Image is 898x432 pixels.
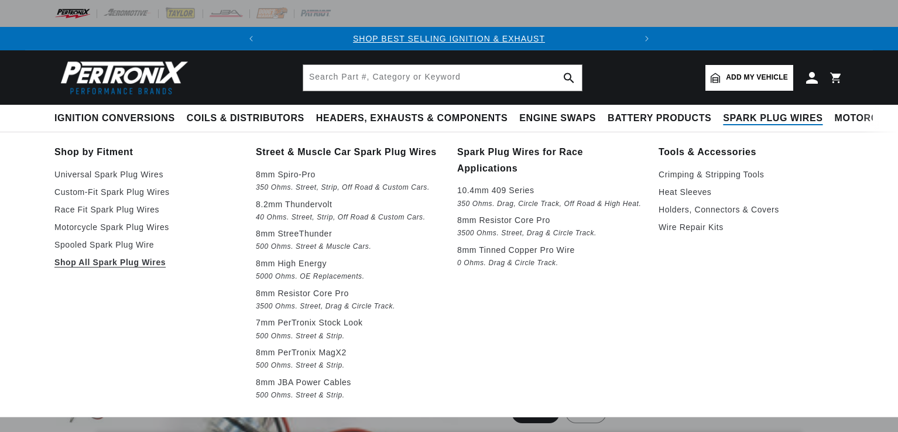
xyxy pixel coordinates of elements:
[723,112,822,125] span: Spark Plug Wires
[353,34,545,43] a: SHOP BEST SELLING IGNITION & EXHAUST
[256,144,441,160] a: Street & Muscle Car Spark Plug Wires
[256,167,441,194] a: 8mm Spiro-Pro 350 Ohms. Street, Strip, Off Road & Custom Cars.
[659,203,844,217] a: Holders, Connectors & Covers
[457,213,642,227] p: 8mm Resistor Core Pro
[263,32,635,45] div: 1 of 2
[54,220,239,234] a: Motorcycle Spark Plug Wires
[256,256,441,283] a: 8mm High Energy 5000 Ohms. OE Replacements.
[256,181,441,194] em: 350 Ohms. Street, Strip, Off Road & Custom Cars.
[256,211,441,224] em: 40 Ohms. Street, Strip, Off Road & Custom Cars.
[457,243,642,269] a: 8mm Tinned Copper Pro Wire 0 Ohms. Drag & Circle Track.
[457,144,642,176] a: Spark Plug Wires for Race Applications
[659,144,844,160] a: Tools & Accessories
[256,286,441,313] a: 8mm Resistor Core Pro 3500 Ohms. Street, Drag & Circle Track.
[310,105,513,132] summary: Headers, Exhausts & Components
[239,27,263,50] button: Translation missing: en.sections.announcements.previous_announcement
[256,389,441,402] em: 500 Ohms. Street & Strip.
[256,167,441,181] p: 8mm Spiro-Pro
[256,270,441,283] em: 5000 Ohms. OE Replacements.
[513,105,602,132] summary: Engine Swaps
[256,241,441,253] em: 500 Ohms. Street & Muscle Cars.
[602,105,717,132] summary: Battery Products
[608,112,711,125] span: Battery Products
[457,257,642,269] em: 0 Ohms. Drag & Circle Track.
[726,72,788,83] span: Add my vehicle
[256,316,441,342] a: 7mm PerTronix Stock Look 500 Ohms. Street & Strip.
[303,65,582,91] input: Search Part #, Category or Keyword
[263,32,635,45] div: Announcement
[256,227,441,253] a: 8mm StreeThunder 500 Ohms. Street & Muscle Cars.
[457,183,642,197] p: 10.4mm 409 Series
[316,112,508,125] span: Headers, Exhausts & Components
[256,300,441,313] em: 3500 Ohms. Street, Drag & Circle Track.
[256,227,441,241] p: 8mm StreeThunder
[256,286,441,300] p: 8mm Resistor Core Pro
[181,105,310,132] summary: Coils & Distributors
[187,112,304,125] span: Coils & Distributors
[256,375,441,402] a: 8mm JBA Power Cables 500 Ohms. Street & Strip.
[54,167,239,181] a: Universal Spark Plug Wires
[54,185,239,199] a: Custom-Fit Spark Plug Wires
[54,144,239,160] a: Shop by Fitment
[54,112,175,125] span: Ignition Conversions
[25,27,873,50] slideshow-component: Translation missing: en.sections.announcements.announcement_bar
[457,227,642,239] em: 3500 Ohms. Street, Drag & Circle Track.
[659,220,844,234] a: Wire Repair Kits
[256,345,441,372] a: 8mm PerTronix MagX2 500 Ohms. Street & Strip.
[457,183,642,210] a: 10.4mm 409 Series 350 Ohms. Drag, Circle Track, Off Road & High Heat.
[457,198,642,210] em: 350 Ohms. Drag, Circle Track, Off Road & High Heat.
[256,345,441,359] p: 8mm PerTronix MagX2
[54,57,189,98] img: Pertronix
[519,112,596,125] span: Engine Swaps
[256,359,441,372] em: 500 Ohms. Street & Strip.
[457,243,642,257] p: 8mm Tinned Copper Pro Wire
[54,105,181,132] summary: Ignition Conversions
[256,330,441,342] em: 500 Ohms. Street & Strip.
[256,256,441,270] p: 8mm High Energy
[256,197,441,224] a: 8.2mm Thundervolt 40 Ohms. Street, Strip, Off Road & Custom Cars.
[54,203,239,217] a: Race Fit Spark Plug Wires
[54,238,239,252] a: Spooled Spark Plug Wire
[54,255,239,269] a: Shop All Spark Plug Wires
[705,65,793,91] a: Add my vehicle
[659,167,844,181] a: Crimping & Stripping Tools
[457,213,642,239] a: 8mm Resistor Core Pro 3500 Ohms. Street, Drag & Circle Track.
[556,65,582,91] button: search button
[256,375,441,389] p: 8mm JBA Power Cables
[256,197,441,211] p: 8.2mm Thundervolt
[659,185,844,199] a: Heat Sleeves
[256,316,441,330] p: 7mm PerTronix Stock Look
[635,27,659,50] button: Translation missing: en.sections.announcements.next_announcement
[717,105,828,132] summary: Spark Plug Wires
